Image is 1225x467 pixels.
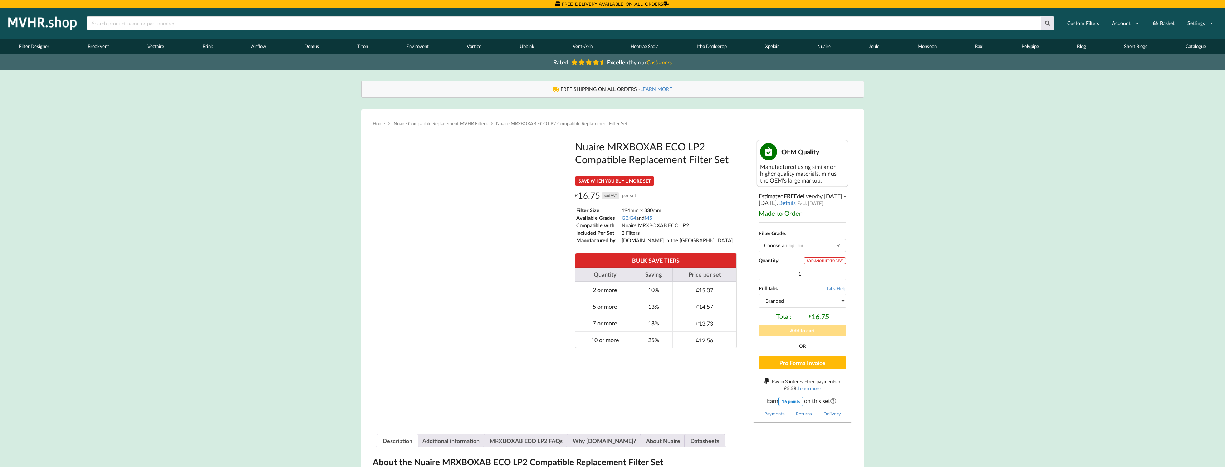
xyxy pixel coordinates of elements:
td: 5 or more [575,298,634,315]
a: Titon [338,39,387,54]
b: Pull Tabs: [759,285,779,291]
a: Short Blogs [1105,39,1167,54]
a: LEARN MORE [640,86,672,92]
a: Baxi [956,39,1002,54]
td: 18% [634,315,672,331]
a: Joule [850,39,899,54]
span: £ [696,304,699,310]
i: Customers [647,59,672,65]
a: Details [778,199,796,206]
div: 12.56 [696,337,713,344]
span: Excl. [DATE] [797,200,823,206]
a: Rated Excellentby ourCustomers [548,56,677,68]
div: 16.75 [575,190,637,201]
b: FREE [784,193,797,199]
td: 10% [634,282,672,298]
a: Brookvent [69,39,128,54]
a: Custom Filters [1063,17,1104,30]
a: Account [1107,17,1144,30]
a: Nuaire Compatible Replacement MVHR Filters [393,121,488,126]
a: Basket [1147,17,1179,30]
span: £ [575,190,578,201]
button: Pro Forma Invoice [759,356,846,369]
span: Nuaire MRXBOXAB ECO LP2 Compatible Replacement Filter Set [496,121,628,126]
div: 16.75 [809,312,829,321]
a: Vortice [448,39,501,54]
b: Excellent [607,59,631,65]
a: Polypipe [1002,39,1058,54]
td: [DOMAIN_NAME] in the [GEOGRAPHIC_DATA] [621,237,733,244]
span: per set [622,190,636,201]
td: Filter Size [576,207,621,214]
td: Manufactured by [576,237,621,244]
a: Description [383,434,412,447]
a: About Nuaire [646,434,680,447]
span: by our [607,59,672,65]
a: Blog [1058,39,1105,54]
div: 13.73 [696,320,713,327]
button: Add to cart [759,325,846,336]
th: Price per set [672,268,736,282]
span: by [DATE] - [DATE] [759,193,846,206]
div: 14.57 [696,303,713,310]
span: OEM Quality [781,148,819,156]
div: 5.58 [784,385,797,391]
a: Nuaire [798,39,850,54]
span: £ [696,321,699,326]
a: Airflow [232,39,285,54]
img: mvhr.shop.png [5,14,80,32]
a: MRXBOXAB ECO LP2 FAQs [490,434,563,447]
a: Domus [285,39,338,54]
span: £ [696,287,699,293]
div: 16 points [778,397,803,406]
a: Why [DOMAIN_NAME]? [573,434,636,447]
td: 13% [634,298,672,315]
span: Earn on this set [759,397,846,406]
input: Search product name or part number... [87,16,1041,30]
span: Rated [553,59,568,65]
a: Vectaire [128,39,183,54]
span: £ [696,337,699,343]
a: Ubbink [501,39,554,54]
div: Manufactured using similar or higher quality materials, minus the OEM's large markup. [760,163,845,184]
label: Filter Grade [759,230,785,236]
a: Settings [1183,17,1218,30]
td: Included Per Set [576,229,621,236]
a: Payments [764,411,785,417]
a: Delivery [823,411,841,417]
span: £ [809,313,812,319]
span: Total: [776,312,792,321]
span: Pay in 3 interest-free payments of . [772,379,842,391]
a: Envirovent [387,39,448,54]
td: Available Grades [576,214,621,221]
div: Made to Order [759,209,846,217]
td: 10 or more [575,331,634,348]
th: Quantity [575,268,634,282]
td: , and [621,214,733,221]
a: Home [373,121,385,126]
th: Saving [634,268,672,282]
td: 2 Filters [621,229,733,236]
td: Nuaire MRXBOXAB ECO LP2 [621,222,733,229]
a: G3 [622,215,628,221]
td: 25% [634,331,672,348]
div: FREE SHIPPING ON ALL ORDERS - [369,86,857,93]
a: Returns [796,411,812,417]
div: SAVE WHEN YOU BUY 1 MORE SET [575,176,654,186]
th: BULK SAVE TIERS [575,253,736,267]
a: Xpelair [746,39,798,54]
div: 15.07 [696,287,713,293]
span: Tabs Help [826,286,846,291]
td: 7 or more [575,315,634,331]
a: Heatrae Sadia [612,39,678,54]
td: 194mm x 330mm [621,207,733,214]
a: Itho Daalderop [678,39,746,54]
div: ADD ANOTHER TO SAVE [804,257,846,264]
a: G4 [629,215,636,221]
a: Additional information [422,434,480,447]
a: Brink [183,39,232,54]
h1: Nuaire MRXBOXAB ECO LP2 Compatible Replacement Filter Set [575,140,737,166]
a: Monsoon [899,39,956,54]
a: Vent-Axia [553,39,612,54]
div: excl VAT [602,192,619,199]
